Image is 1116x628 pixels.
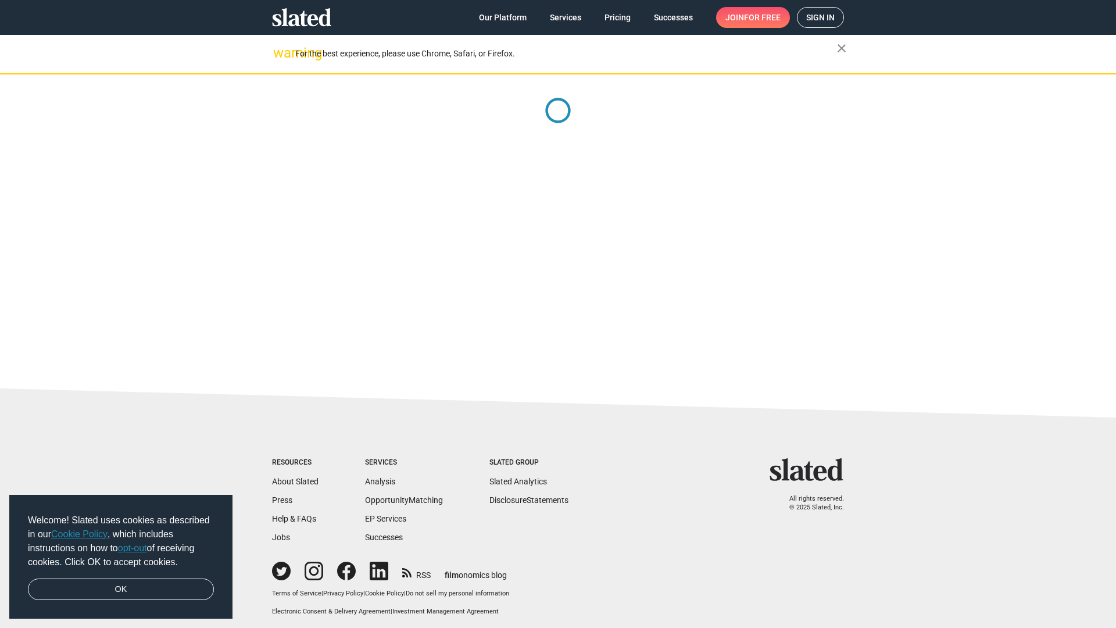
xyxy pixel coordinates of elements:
[365,458,443,468] div: Services
[365,477,395,486] a: Analysis
[273,46,287,60] mat-icon: warning
[744,7,781,28] span: for free
[595,7,640,28] a: Pricing
[604,7,631,28] span: Pricing
[489,477,547,486] a: Slated Analytics
[118,543,147,553] a: opt-out
[295,46,837,62] div: For the best experience, please use Chrome, Safari, or Firefox.
[272,495,292,505] a: Press
[28,579,214,601] a: dismiss cookie message
[51,529,108,539] a: Cookie Policy
[489,495,568,505] a: DisclosureStatements
[470,7,536,28] a: Our Platform
[28,513,214,569] span: Welcome! Slated uses cookies as described in our , which includes instructions on how to of recei...
[645,7,702,28] a: Successes
[654,7,693,28] span: Successes
[406,590,509,598] button: Do not sell my personal information
[806,8,835,27] span: Sign in
[391,608,392,615] span: |
[541,7,591,28] a: Services
[272,590,321,597] a: Terms of Service
[479,7,527,28] span: Our Platform
[272,458,319,468] div: Resources
[725,7,781,28] span: Join
[402,563,431,581] a: RSS
[365,514,406,523] a: EP Services
[404,590,406,597] span: |
[777,495,844,512] p: All rights reserved. © 2025 Slated, Inc.
[323,590,363,597] a: Privacy Policy
[365,590,404,597] a: Cookie Policy
[550,7,581,28] span: Services
[445,561,507,581] a: filmonomics blog
[716,7,790,28] a: Joinfor free
[363,590,365,597] span: |
[321,590,323,597] span: |
[835,41,849,55] mat-icon: close
[9,495,233,619] div: cookieconsent
[272,514,316,523] a: Help & FAQs
[392,608,499,615] a: Investment Management Agreement
[445,570,459,580] span: film
[489,458,568,468] div: Slated Group
[272,608,391,615] a: Electronic Consent & Delivery Agreement
[272,533,290,542] a: Jobs
[365,495,443,505] a: OpportunityMatching
[365,533,403,542] a: Successes
[797,7,844,28] a: Sign in
[272,477,319,486] a: About Slated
